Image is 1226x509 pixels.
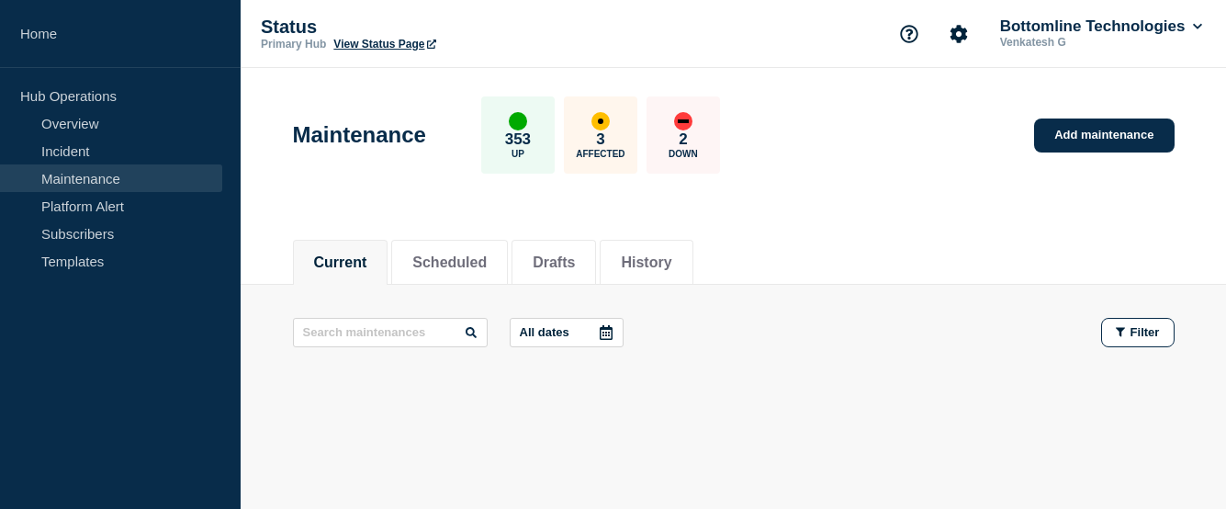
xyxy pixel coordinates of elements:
[621,254,671,271] button: History
[1101,318,1175,347] button: Filter
[1034,119,1174,153] a: Add maintenance
[939,15,978,53] button: Account settings
[890,15,928,53] button: Support
[679,130,687,149] p: 2
[1130,325,1160,339] span: Filter
[314,254,367,271] button: Current
[669,149,698,159] p: Down
[505,130,531,149] p: 353
[333,38,435,51] a: View Status Page
[412,254,487,271] button: Scheduled
[520,325,569,339] p: All dates
[591,112,610,130] div: affected
[512,149,524,159] p: Up
[996,17,1206,36] button: Bottomline Technologies
[293,122,426,148] h1: Maintenance
[596,130,604,149] p: 3
[293,318,488,347] input: Search maintenances
[261,38,326,51] p: Primary Hub
[674,112,692,130] div: down
[996,36,1187,49] p: Venkatesh G
[509,112,527,130] div: up
[533,254,575,271] button: Drafts
[510,318,624,347] button: All dates
[261,17,628,38] p: Status
[576,149,624,159] p: Affected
